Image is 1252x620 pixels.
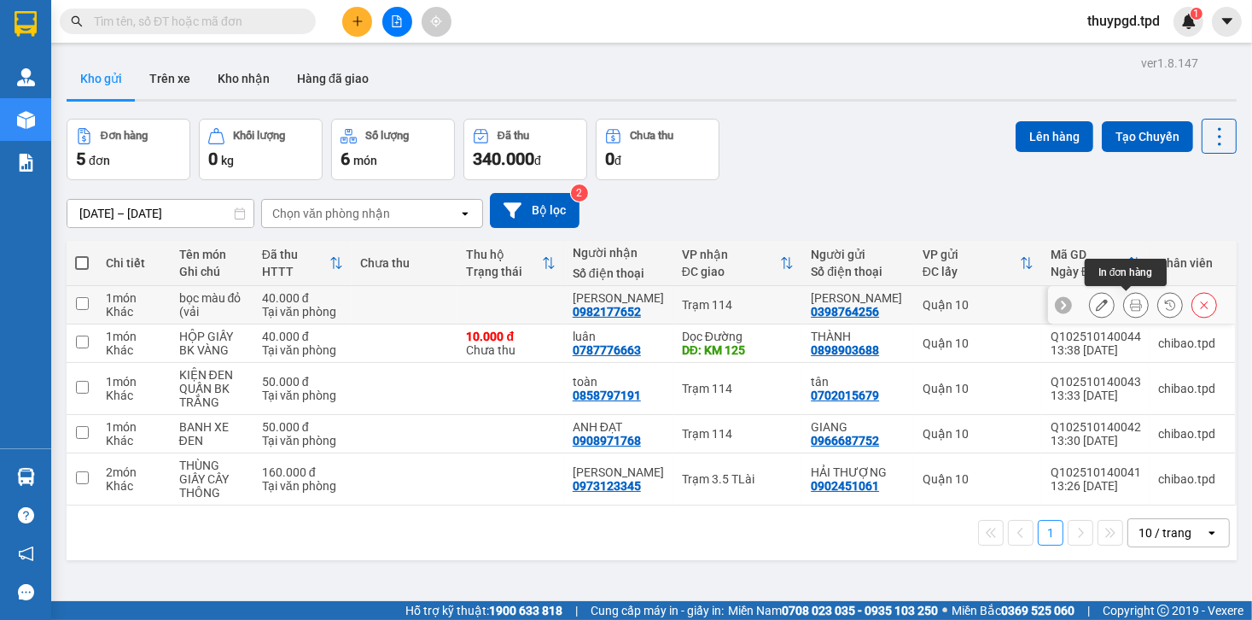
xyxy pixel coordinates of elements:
div: VP gửi [923,248,1020,261]
div: Tại văn phòng [262,434,343,447]
span: Miền Nam [728,601,938,620]
span: đ [534,154,541,167]
div: 0898903688 [811,343,879,357]
div: Trạng thái [467,265,542,278]
div: Đơn hàng [101,130,148,142]
div: 0982177652 [573,305,641,319]
div: ANH ĐẠT [573,420,665,434]
button: Kho gửi [67,58,136,99]
div: THÀNH [811,330,906,343]
div: Khác [106,434,162,447]
div: 13:26 [DATE] [1051,479,1141,493]
div: Đã thu [262,248,329,261]
span: notification [18,546,34,562]
input: Select a date range. [67,200,253,227]
span: Cung cấp máy in - giấy in: [591,601,724,620]
button: caret-down [1212,7,1242,37]
div: Trạm 114 [682,298,794,312]
span: đ [614,154,621,167]
div: 10.000 đ [467,330,556,343]
div: 0702015679 [811,389,879,402]
img: icon-new-feature [1181,14,1197,29]
div: HTTT [262,265,329,278]
div: Đã thu [498,130,529,142]
div: Tại văn phòng [262,479,343,493]
div: ĐC lấy [923,265,1020,278]
div: 10 / trang [1138,524,1191,541]
div: DĐ: KM 125 [682,343,794,357]
th: Toggle SortBy [914,241,1042,286]
span: Miền Bắc [952,601,1074,620]
span: kg [221,154,234,167]
div: Tại văn phòng [262,343,343,357]
button: file-add [382,7,412,37]
div: Tại văn phòng [262,389,343,402]
span: món [353,154,377,167]
span: thuypgd.tpd [1074,10,1173,32]
button: plus [342,7,372,37]
div: hà phương [573,291,665,305]
div: 13:33 [DATE] [1051,389,1141,402]
div: In đơn hàng [1085,259,1167,286]
img: solution-icon [17,154,35,172]
div: 1 món [106,291,162,305]
button: Số lượng6món [331,119,455,180]
th: Toggle SortBy [673,241,802,286]
button: 1 [1038,520,1063,546]
div: Quận 10 [923,472,1034,486]
span: 340.000 [473,149,534,169]
button: Đã thu340.000đ [463,119,587,180]
div: Ghi chú [179,265,245,278]
div: ver 1.8.147 [1141,54,1198,73]
div: bọc màu đỏ (vải [179,291,245,319]
strong: 1900 633 818 [489,604,562,617]
strong: 0369 525 060 [1001,604,1074,617]
div: Nhân viên [1158,256,1226,270]
div: tân [811,375,906,389]
th: Toggle SortBy [1042,241,1150,286]
div: 0902451061 [811,479,879,493]
div: 13:38 [DATE] [1051,343,1141,357]
div: Số lượng [365,130,409,142]
sup: 2 [571,184,588,202]
div: THÙNG GIẤY CÂY THÔNG [179,459,245,500]
div: toàn [573,375,665,389]
div: chibao.tpd [1158,427,1226,441]
div: Người nhận [573,246,665,260]
div: BANH XE ĐEN [179,420,245,447]
div: Người gửi [811,248,906,261]
div: Chưa thu [360,256,449,270]
span: Hỗ trợ kỹ thuật: [405,601,562,620]
div: 0787776663 [573,343,641,357]
div: Trạm 114 [682,382,794,395]
div: Q102510140043 [1051,375,1141,389]
span: message [18,584,34,600]
div: Tại văn phòng [262,305,343,319]
span: file-add [391,15,403,27]
span: caret-down [1220,14,1235,29]
div: Quận 10 [923,298,1034,312]
div: Chưa thu [630,130,673,142]
svg: open [458,207,472,220]
div: HỘP GIẤY BK VÀNG [179,330,245,357]
div: chibao.tpd [1158,382,1226,395]
div: chibao.tpd [1158,336,1226,350]
div: Quận 10 [923,382,1034,395]
div: 50.000 đ [262,375,343,389]
img: warehouse-icon [17,68,35,86]
div: Thu hộ [467,248,542,261]
div: 1 món [106,330,162,343]
div: Số điện thoại [811,265,906,278]
span: copyright [1157,605,1169,617]
div: Q102510140041 [1051,465,1141,479]
span: 0 [208,149,218,169]
div: 50.000 đ [262,420,343,434]
div: thu minh [573,465,665,479]
div: Dọc Đường [682,330,794,343]
div: Ngày ĐH [1051,265,1127,278]
sup: 1 [1191,8,1203,20]
div: Trạm 3.5 TLài [682,472,794,486]
div: Tên món [179,248,245,261]
div: luân [573,330,665,343]
div: chibao.tpd [1158,472,1226,486]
